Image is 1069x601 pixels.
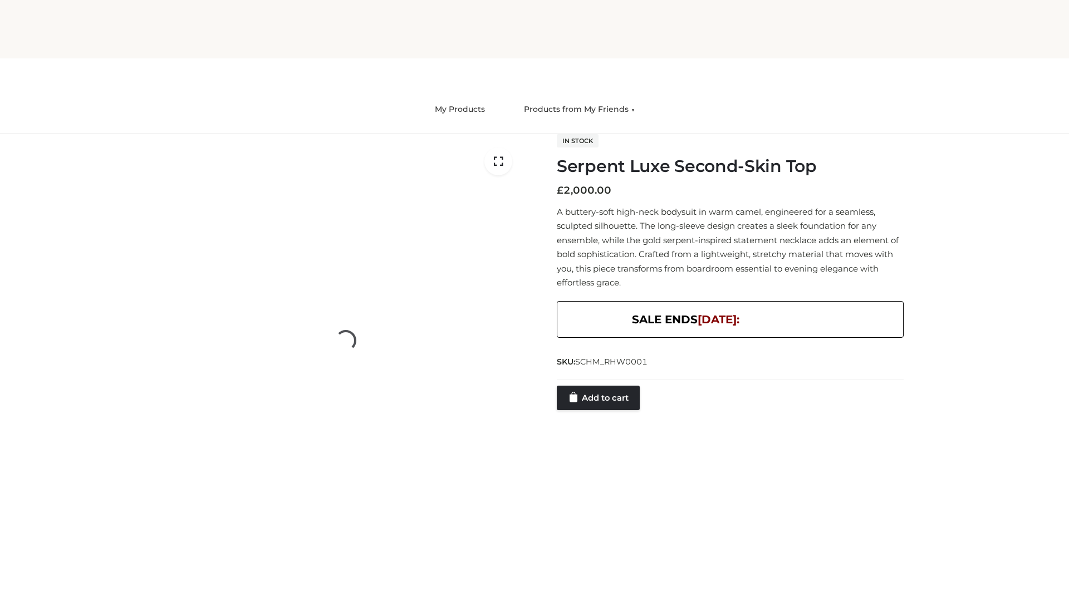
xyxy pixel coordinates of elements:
span: SKU: [557,355,649,368]
span: In stock [557,134,599,147]
span: £ [557,184,563,196]
div: SALE ENDS [557,301,904,338]
a: Add to cart [557,386,640,410]
bdi: 2,000.00 [557,184,611,196]
span: SCHM_RHW0001 [575,357,648,367]
a: My Products [426,97,493,122]
span: [DATE]: [698,313,739,326]
a: Products from My Friends [516,97,643,122]
p: A buttery-soft high-neck bodysuit in warm camel, engineered for a seamless, sculpted silhouette. ... [557,205,904,290]
h1: Serpent Luxe Second-Skin Top [557,156,904,176]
